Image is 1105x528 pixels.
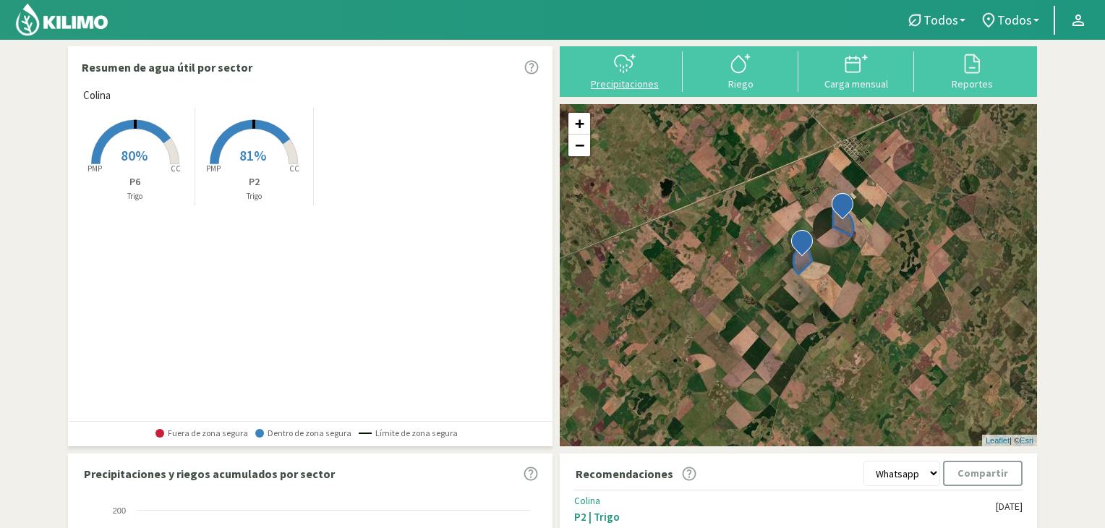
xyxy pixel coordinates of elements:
span: Colina [83,88,111,104]
tspan: PMP [206,163,221,174]
span: Fuera de zona segura [155,428,248,438]
a: Leaflet [986,436,1010,445]
tspan: CC [290,163,300,174]
div: [DATE] [996,501,1023,513]
div: Reportes [918,79,1025,89]
p: P6 [76,174,195,190]
div: | © [982,435,1037,447]
a: Zoom in [568,113,590,135]
div: Riego [687,79,794,89]
img: Kilimo [14,2,109,37]
div: Carga mensual [803,79,910,89]
button: Reportes [914,51,1030,90]
text: 200 [113,506,126,515]
span: Dentro de zona segura [255,428,351,438]
p: Precipitaciones y riegos acumulados por sector [84,465,335,482]
tspan: CC [171,163,181,174]
p: Trigo [195,190,314,203]
p: Recomendaciones [576,465,673,482]
button: Precipitaciones [567,51,683,90]
p: Resumen de agua útil por sector [82,59,252,76]
span: Todos [923,12,958,27]
tspan: PMP [88,163,102,174]
div: Colina [574,495,996,507]
a: Esri [1020,436,1033,445]
span: Todos [997,12,1032,27]
div: Precipitaciones [571,79,678,89]
p: P2 [195,174,314,190]
button: Riego [683,51,798,90]
span: Límite de zona segura [359,428,458,438]
a: Zoom out [568,135,590,156]
p: Trigo [76,190,195,203]
span: 81% [239,146,266,164]
div: P2 | Trigo [574,510,996,524]
button: Carga mensual [798,51,914,90]
span: 80% [121,146,148,164]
